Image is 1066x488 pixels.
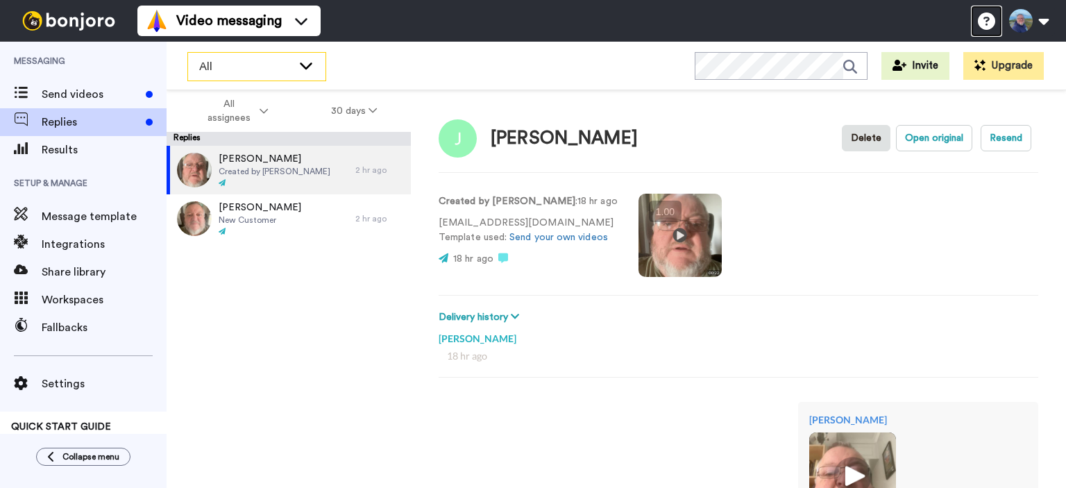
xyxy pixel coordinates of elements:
[42,114,140,131] span: Replies
[201,97,257,125] span: All assignees
[963,52,1044,80] button: Upgrade
[42,142,167,158] span: Results
[169,92,300,131] button: All assignees
[167,194,411,243] a: [PERSON_NAME]New Customer2 hr ago
[439,196,575,206] strong: Created by [PERSON_NAME]
[896,125,972,151] button: Open original
[219,214,301,226] span: New Customer
[300,99,409,124] button: 30 days
[176,11,282,31] span: Video messaging
[146,10,168,32] img: vm-color.svg
[42,264,167,280] span: Share library
[42,292,167,308] span: Workspaces
[219,201,301,214] span: [PERSON_NAME]
[491,128,638,149] div: [PERSON_NAME]
[509,233,608,242] a: Send your own videos
[453,254,493,264] span: 18 hr ago
[42,376,167,392] span: Settings
[42,86,140,103] span: Send videos
[981,125,1031,151] button: Resend
[177,201,212,236] img: 85da33d6-1094-4905-8195-a62854eac083-thumb.jpg
[42,236,167,253] span: Integrations
[439,310,523,325] button: Delivery history
[439,325,1038,346] div: [PERSON_NAME]
[62,451,119,462] span: Collapse menu
[355,213,404,224] div: 2 hr ago
[11,422,111,432] span: QUICK START GUIDE
[17,11,121,31] img: bj-logo-header-white.svg
[42,208,167,225] span: Message template
[881,52,949,80] button: Invite
[439,216,618,245] p: [EMAIL_ADDRESS][DOMAIN_NAME] Template used:
[199,58,292,75] span: All
[439,194,618,209] p: : 18 hr ago
[167,132,411,146] div: Replies
[36,448,130,466] button: Collapse menu
[809,413,1027,427] div: [PERSON_NAME]
[219,166,330,177] span: Created by [PERSON_NAME]
[447,349,1030,363] div: 18 hr ago
[355,165,404,176] div: 2 hr ago
[842,125,890,151] button: Delete
[42,319,167,336] span: Fallbacks
[219,152,330,166] span: [PERSON_NAME]
[439,119,477,158] img: Image of Jill
[177,153,212,187] img: f47d4315-310a-40b1-8a45-a863075cd318-thumb.jpg
[167,146,411,194] a: [PERSON_NAME]Created by [PERSON_NAME]2 hr ago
